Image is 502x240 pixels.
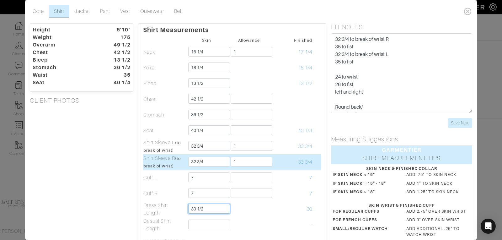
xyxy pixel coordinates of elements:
[402,189,475,195] dd: ADD 1.25" TO SKIN NECK
[402,180,475,186] dd: ADD 1" TO SKIN NECK
[143,186,185,201] td: Cuff R
[143,154,185,170] td: Shirt Sleeve R
[298,49,312,55] span: 17 1/4
[99,56,135,64] dt: 13 1/2
[143,170,185,186] td: Cuff L
[333,166,471,172] div: SKIN NECK & FINISHED COLLAR
[99,71,135,79] dt: 35
[328,208,402,217] dt: FOR REGULAR CUFFS
[143,76,185,91] td: Bicep
[202,38,211,43] small: Skin
[143,24,321,34] p: Shirt Measurements
[99,41,135,49] dt: 49 1/2
[115,5,135,18] a: Vest
[99,79,135,86] dt: 40 1/4
[28,5,49,18] a: Core
[28,71,99,79] dt: Waist
[28,64,99,71] dt: Stomach
[328,226,402,240] dt: SMALL/REGULAR WATCH
[298,128,312,134] span: 40 1/4
[331,33,472,113] textarea: 32 3/4 to break of wrist R 35 to fist 32 3/4 to break of wrist L 35 to fist 24 to wrist 26 to fis...
[328,189,402,197] dt: IF SKIN NECK > 18"
[328,172,402,180] dt: IF SKIN NECK < 15"
[28,26,99,34] dt: Height
[298,144,312,149] span: 33 3/4
[169,5,188,18] a: Belt
[28,49,99,56] dt: Chest
[402,208,475,214] dd: ADD 2.75" OVER SKIN WRIST
[311,222,312,228] span: -
[28,79,99,86] dt: Seat
[99,34,135,41] dt: 175
[28,56,99,64] dt: Bicep
[49,5,69,18] a: Shirt
[309,191,312,196] span: 7
[328,180,402,189] dt: IF SKIN NECK = 15" - 18"
[402,172,475,177] dd: ADD .75" TO SKIN NECK
[331,154,472,164] div: SHIRT MEASUREMENT TIPS
[135,5,169,18] a: Outerwear
[298,81,312,86] span: 13 1/2
[333,202,471,208] div: SKIN WRIST & FINISHED CUFF
[99,26,135,34] dt: 5'10"
[99,64,135,71] dt: 36 1/2
[402,217,475,223] dd: ADD 3" OVER SKIN WRIST
[95,5,115,18] a: Pant
[143,139,185,154] td: Shirt Sleeve L
[69,5,95,18] a: Jacket
[481,219,496,234] div: Open Intercom Messenger
[331,23,472,31] h5: FIT NOTES
[238,38,260,43] small: Allowance
[143,91,185,107] td: Chest
[143,107,185,123] td: Stomach
[30,97,133,104] h5: CLIENT PHOTOS
[331,135,472,143] h5: Measuring Suggestions
[143,217,185,233] td: Casual Shirt Length
[328,217,402,225] dt: FOR FRENCH CUFFS
[307,206,312,212] span: 30
[143,44,185,60] td: Neck
[28,34,99,41] dt: Weight
[402,226,475,237] dd: ADD ADDITIONAL .25" TO WATCH WRIST
[298,159,312,165] span: 33 3/4
[28,41,99,49] dt: Overarm
[331,146,472,154] div: GARMENTIER
[448,118,472,128] input: Save Note
[143,60,185,76] td: Yoke
[99,49,135,56] dt: 42 1/2
[143,123,185,139] td: Seat
[294,38,312,43] small: Finished
[298,65,312,71] span: 18 1/4
[309,175,312,181] span: 7
[143,201,185,217] td: Dress Shirt Length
